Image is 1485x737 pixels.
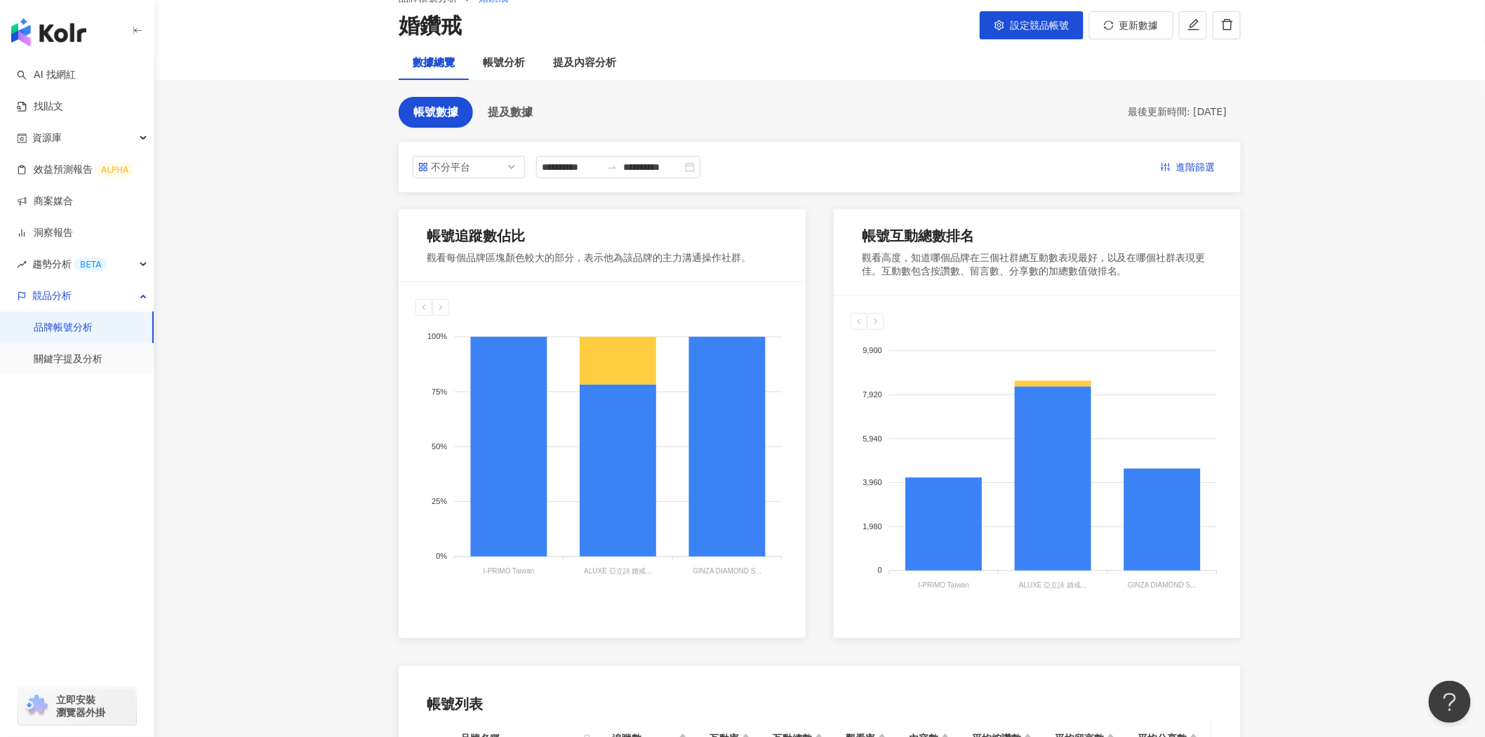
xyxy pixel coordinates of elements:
[18,687,136,725] a: chrome extension立即安裝 瀏覽器外掛
[432,387,447,396] tspan: 75%
[473,97,547,128] button: 提及數據
[1429,681,1471,723] iframe: Help Scout Beacon - Open
[22,695,50,717] img: chrome extension
[56,693,105,719] span: 立即安裝 瀏覽器外掛
[606,161,618,173] span: swap-right
[1187,18,1200,31] span: edit
[862,226,974,246] div: 帳號互動總數排名
[1221,18,1234,31] span: delete
[432,498,447,506] tspan: 25%
[427,694,1213,714] div: 帳號列表
[399,11,462,41] div: 婚鑽戒
[413,106,458,119] span: 帳號數據
[488,106,533,119] span: 提及數據
[1150,156,1227,178] button: 進階篩選
[11,18,86,46] img: logo
[862,251,1213,279] div: 觀看高度，知道哪個品牌在三個社群總互動數表現最好，以及在哪個社群表現更佳。互動數包含按讚數、留言數、分享數的加總數值做排名。
[484,567,535,575] tspan: I-PRIMO Taiwan
[606,161,618,173] span: to
[919,581,970,589] tspan: I-PRIMO Taiwan
[1104,20,1114,30] span: sync
[553,55,616,72] div: 提及內容分析
[1119,20,1159,31] span: 更新數據
[34,321,93,335] a: 品牌帳號分析
[863,479,883,487] tspan: 3,960
[17,226,73,240] a: 洞察報告
[17,194,73,208] a: 商案媒合
[436,552,447,561] tspan: 0%
[1128,581,1197,589] tspan: GINZA DIAMOND S...
[17,163,134,177] a: 效益預測報告ALPHA
[863,347,883,355] tspan: 9,900
[994,20,1004,30] span: setting
[427,251,751,265] div: 觀看每個品牌區塊顏色較大的部分，表示他為該品牌的主力溝通操作社群。
[863,390,883,399] tspan: 7,920
[17,68,76,82] a: searchAI 找網紅
[483,55,525,72] div: 帳號分析
[1176,157,1216,179] span: 進階篩選
[399,97,473,128] button: 帳號數據
[17,100,63,114] a: 找貼文
[427,333,447,341] tspan: 100%
[413,55,455,72] div: 數據總覽
[32,280,72,312] span: 競品分析
[878,566,882,575] tspan: 0
[863,522,883,531] tspan: 1,980
[584,567,652,575] tspan: ALUXE 亞立詩 婚戒...
[1128,105,1227,119] div: 最後更新時間: [DATE]
[693,567,761,575] tspan: GINZA DIAMOND S...
[1010,20,1069,31] span: 設定競品帳號
[431,157,477,178] div: 不分平台
[863,434,883,443] tspan: 5,940
[427,226,525,246] div: 帳號追蹤數佔比
[1089,11,1173,39] button: 更新數據
[980,11,1084,39] button: 設定競品帳號
[32,248,107,280] span: 趨勢分析
[34,352,102,366] a: 關鍵字提及分析
[432,443,447,451] tspan: 50%
[32,122,62,154] span: 資源庫
[1019,581,1087,589] tspan: ALUXE 亞立詩 婚戒...
[74,258,107,272] div: BETA
[17,260,27,270] span: rise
